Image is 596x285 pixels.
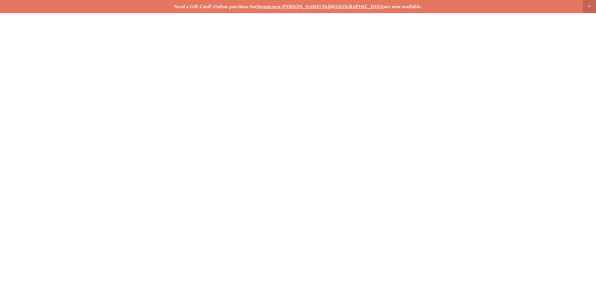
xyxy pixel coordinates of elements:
[174,4,257,9] strong: Need a Gift Card? Online purchase for
[282,4,331,9] a: [PERSON_NAME] Dell
[331,4,334,9] strong: &
[280,4,282,9] strong: ,
[384,4,422,9] strong: are now available.
[334,4,384,9] a: [GEOGRAPHIC_DATA]
[257,4,281,9] a: Downtown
